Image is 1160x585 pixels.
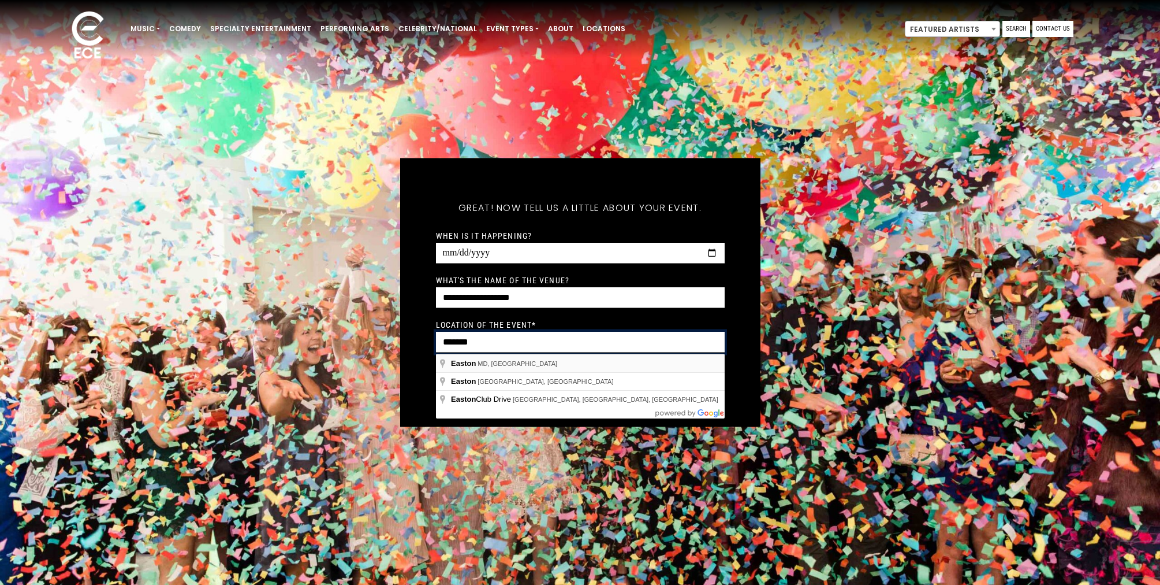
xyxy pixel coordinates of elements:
[126,19,165,39] a: Music
[436,231,532,241] label: When is it happening?
[206,19,316,39] a: Specialty Entertainment
[436,275,569,286] label: What's the name of the venue?
[451,395,476,403] span: Easton
[478,378,613,385] span: [GEOGRAPHIC_DATA], [GEOGRAPHIC_DATA]
[578,19,630,39] a: Locations
[451,359,476,368] span: Easton
[513,396,718,403] span: [GEOGRAPHIC_DATA], [GEOGRAPHIC_DATA], [GEOGRAPHIC_DATA]
[451,377,476,386] span: Easton
[436,187,725,229] h5: Great! Now tell us a little about your event.
[451,395,513,403] span: Club Drive
[436,320,536,330] label: Location of the event
[394,19,482,39] a: Celebrity/National
[482,19,543,39] a: Event Types
[165,19,206,39] a: Comedy
[905,21,1000,37] span: Featured Artists
[905,21,999,38] span: Featured Artists
[1002,21,1030,37] a: Search
[478,360,557,367] span: MD, [GEOGRAPHIC_DATA]
[59,8,117,64] img: ece_new_logo_whitev2-1.png
[316,19,394,39] a: Performing Arts
[1032,21,1073,37] a: Contact Us
[543,19,578,39] a: About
